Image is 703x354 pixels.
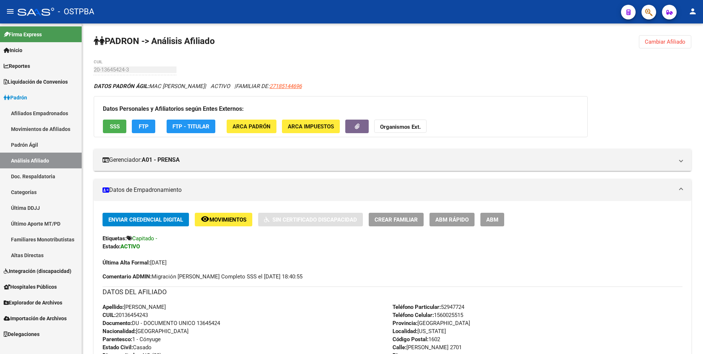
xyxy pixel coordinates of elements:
[236,83,302,90] span: FAMILIAR DE:
[393,312,434,318] strong: Teléfono Celular:
[393,328,446,335] span: [US_STATE]
[103,312,148,318] span: 20136454243
[94,149,691,171] mat-expansion-panel-header: Gerenciador:A01 - PRENSA
[103,287,682,297] h3: DATOS DEL AFILIADO
[4,94,27,102] span: Padrón
[272,216,357,223] span: Sin Certificado Discapacidad
[195,213,252,226] button: Movimientos
[94,179,691,201] mat-expansion-panel-header: Datos de Empadronamiento
[374,120,427,133] button: Organismos Ext.
[139,123,149,130] span: FTP
[108,216,183,223] span: Enviar Credencial Digital
[103,259,167,266] span: [DATE]
[103,304,124,310] strong: Apellido:
[110,123,120,130] span: SSS
[103,344,133,351] strong: Estado Civil:
[103,213,189,226] button: Enviar Credencial Digital
[103,259,150,266] strong: Última Alta Formal:
[167,120,215,133] button: FTP - Titular
[94,83,149,90] strong: DATOS PADRÓN ÁGIL:
[393,336,440,343] span: 1602
[4,314,67,322] span: Importación de Archivos
[480,213,504,226] button: ABM
[103,104,579,114] h3: Datos Personales y Afiliatorios según Entes Externos:
[4,78,68,86] span: Liquidación de Convenios
[393,304,441,310] strong: Teléfono Particular:
[429,213,475,226] button: ABM Rápido
[103,328,189,335] span: [GEOGRAPHIC_DATA]
[688,7,697,16] mat-icon: person
[103,156,674,164] mat-panel-title: Gerenciador:
[393,344,406,351] strong: Calle:
[4,30,42,39] span: Firma Express
[678,329,696,347] iframe: Intercom live chat
[6,7,15,16] mat-icon: menu
[369,213,424,226] button: Crear Familiar
[227,120,276,133] button: ARCA Padrón
[393,320,470,326] span: [GEOGRAPHIC_DATA]
[4,267,71,275] span: Integración (discapacidad)
[103,312,116,318] strong: CUIL:
[375,216,418,223] span: Crear Familiar
[132,120,155,133] button: FTP
[103,243,120,250] strong: Estado:
[103,328,136,335] strong: Nacionalidad:
[103,336,161,343] span: 1 - Cónyuge
[94,83,302,90] i: | ACTIVO |
[645,39,685,45] span: Cambiar Afiliado
[103,120,126,133] button: SSS
[132,235,157,242] span: Capitado -
[269,83,302,90] span: 27185144696
[233,123,271,130] span: ARCA Padrón
[103,320,220,326] span: DU - DOCUMENTO UNICO 13645424
[103,336,132,343] strong: Parentesco:
[288,123,334,130] span: ARCA Impuestos
[58,4,94,20] span: - OSTPBA
[103,320,132,326] strong: Documento:
[4,283,57,291] span: Hospitales Públicos
[4,46,22,54] span: Inicio
[103,344,152,351] span: Casado
[486,216,498,223] span: ABM
[103,186,674,194] mat-panel-title: Datos de Empadronamiento
[94,36,215,46] strong: PADRON -> Análisis Afiliado
[639,35,691,48] button: Cambiar Afiliado
[393,312,463,318] span: 1560025515
[103,235,127,242] strong: Etiquetas:
[258,213,363,226] button: Sin Certificado Discapacidad
[103,273,152,280] strong: Comentario ADMIN:
[103,304,166,310] span: [PERSON_NAME]
[120,243,140,250] strong: ACTIVO
[393,336,428,343] strong: Código Postal:
[393,344,462,351] span: [PERSON_NAME] 2701
[142,156,180,164] strong: A01 - PRENSA
[94,83,205,90] span: MAC [PERSON_NAME]
[282,120,340,133] button: ARCA Impuestos
[103,273,302,281] span: Migración [PERSON_NAME] Completo SSS el [DATE] 18:40:55
[4,299,62,307] span: Explorador de Archivos
[172,123,209,130] span: FTP - Titular
[4,330,40,338] span: Delegaciones
[380,124,421,130] strong: Organismos Ext.
[201,215,209,223] mat-icon: remove_red_eye
[4,62,30,70] span: Reportes
[435,216,469,223] span: ABM Rápido
[393,328,417,335] strong: Localidad:
[209,216,246,223] span: Movimientos
[393,304,464,310] span: 52947724
[393,320,417,326] strong: Provincia:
